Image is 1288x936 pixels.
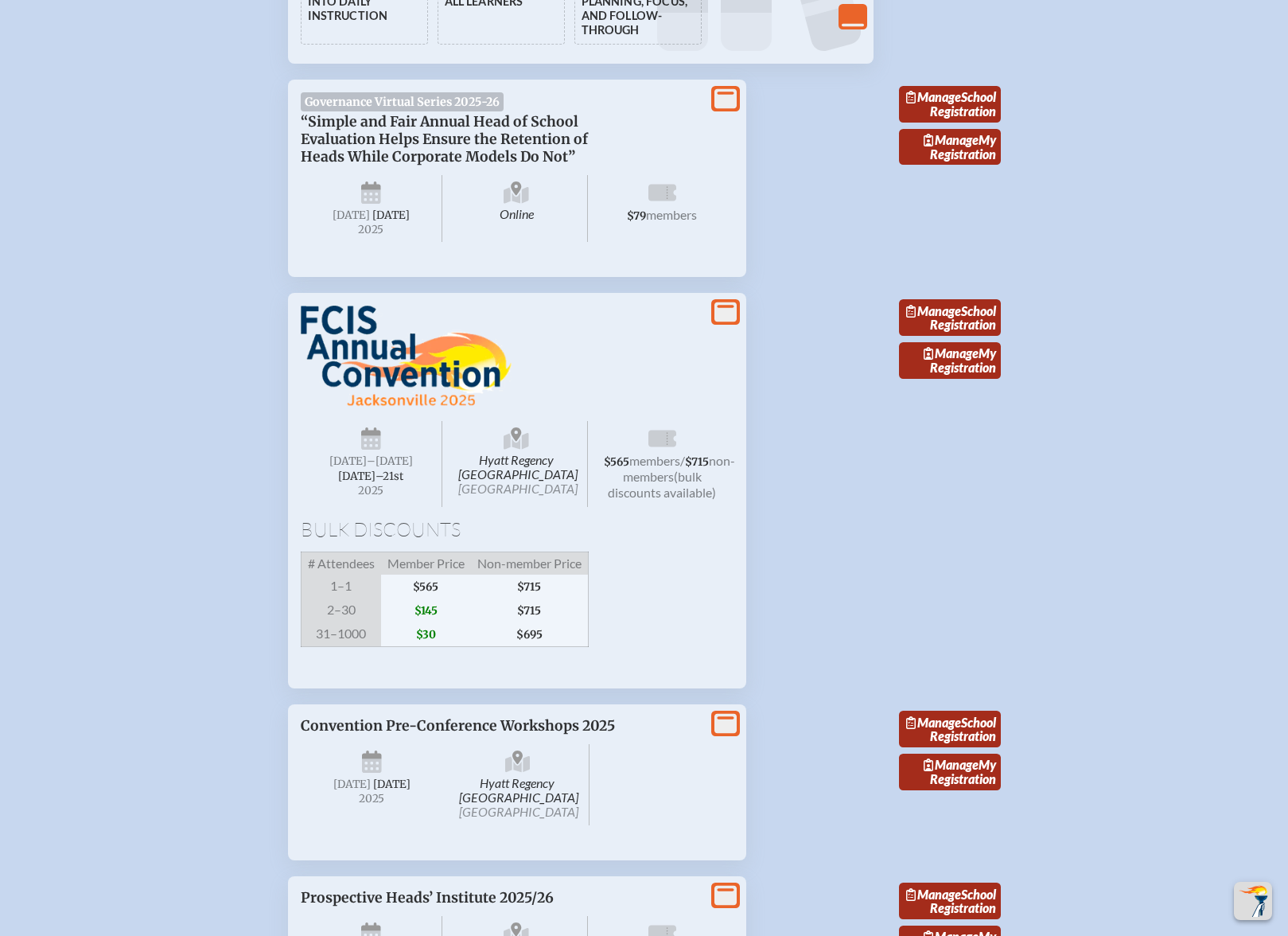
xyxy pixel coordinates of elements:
span: $715 [471,575,589,599]
span: Manage [906,887,961,902]
span: Convention Pre-Conference Workshops 2025 [301,717,615,735]
span: $565 [604,455,629,469]
span: (bulk discounts available) [608,469,716,500]
span: Manage [906,303,961,318]
button: Scroll Top [1234,882,1272,920]
span: Hyatt Regency [GEOGRAPHIC_DATA] [446,744,590,825]
span: [DATE] [329,454,367,468]
span: 2025 [313,485,430,497]
span: [DATE] [372,209,410,222]
span: Non-member Price [471,552,589,575]
span: Prospective Heads’ Institute 2025/26 [301,889,554,907]
span: Manage [906,89,961,104]
span: [DATE] [333,778,371,791]
span: Manage [906,715,961,730]
span: non-members [623,453,735,484]
span: 2025 [313,793,431,805]
a: ManageSchool Registration [899,299,1001,336]
a: ManageSchool Registration [899,86,1001,123]
a: ManageSchool Registration [899,883,1001,919]
span: $565 [381,575,471,599]
span: “Simple and Fair Annual Head of School Evaluation Helps Ensure the Retention of Heads While Corpo... [301,113,588,166]
span: 2–30 [301,599,381,622]
span: [DATE] [333,209,370,222]
a: ManageMy Registration [899,129,1001,166]
span: Member Price [381,552,471,575]
span: 1–1 [301,575,381,599]
span: $145 [381,599,471,622]
span: members [646,207,697,222]
span: Manage [924,132,979,147]
span: Governance Virtual Series 2025-26 [301,92,504,111]
span: Manage [924,345,979,361]
img: To the top [1237,885,1269,917]
span: [GEOGRAPHIC_DATA] [458,481,578,496]
a: ManageSchool Registration [899,711,1001,747]
span: $715 [685,455,709,469]
span: –[DATE] [367,454,413,468]
span: members [629,453,680,468]
span: / [680,453,685,468]
span: Online [446,175,588,242]
a: ManageMy Registration [899,754,1001,790]
span: Hyatt Regency [GEOGRAPHIC_DATA] [446,421,588,507]
span: $715 [471,599,589,622]
span: $79 [627,209,646,223]
span: 2025 [313,224,430,236]
span: 31–1000 [301,622,381,647]
span: $695 [471,622,589,647]
span: # Attendees [301,552,381,575]
img: FCIS Convention 2025 [301,306,512,408]
span: [DATE] [373,778,411,791]
span: [DATE]–⁠21st [338,470,403,483]
span: [GEOGRAPHIC_DATA] [459,804,578,819]
h1: Bulk Discounts [301,520,733,539]
span: Manage [924,757,979,772]
span: $30 [381,622,471,647]
a: ManageMy Registration [899,342,1001,379]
